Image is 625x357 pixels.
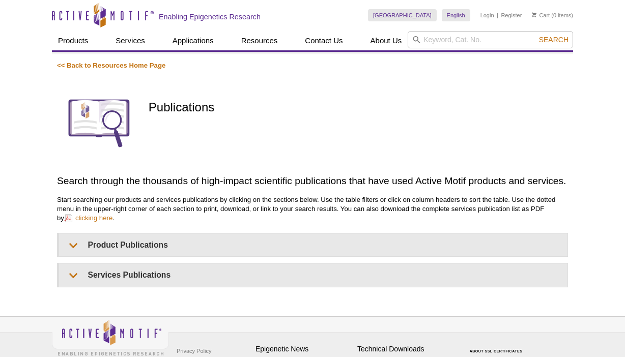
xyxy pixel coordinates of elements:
[532,12,550,19] a: Cart
[109,31,151,50] a: Services
[539,36,569,44] span: Search
[532,12,536,17] img: Your Cart
[159,12,261,21] h2: Enabling Epigenetics Research
[299,31,349,50] a: Contact Us
[364,31,408,50] a: About Us
[57,80,141,164] img: Publications
[57,195,568,223] p: Start searching our products and services publications by clicking on the sections below. Use the...
[368,9,437,21] a: [GEOGRAPHIC_DATA]
[57,62,165,69] a: << Back to Resources Home Page
[52,31,94,50] a: Products
[57,174,568,188] h2: Search through the thousands of high-impact scientific publications that have used Active Motif p...
[497,9,498,21] li: |
[536,35,572,44] button: Search
[501,12,522,19] a: Register
[149,101,568,115] h1: Publications
[532,9,573,21] li: (0 items)
[59,263,567,286] summary: Services Publications
[59,233,567,256] summary: Product Publications
[442,9,470,21] a: English
[470,349,523,353] a: ABOUT SSL CERTIFICATES
[255,345,352,353] h4: Epigenetic News
[459,335,535,357] table: Click to Verify - This site chose Symantec SSL for secure e-commerce and confidential communicati...
[357,345,454,353] h4: Technical Downloads
[408,31,573,48] input: Keyword, Cat. No.
[166,31,220,50] a: Applications
[480,12,494,19] a: Login
[64,213,112,223] a: clicking here
[235,31,284,50] a: Resources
